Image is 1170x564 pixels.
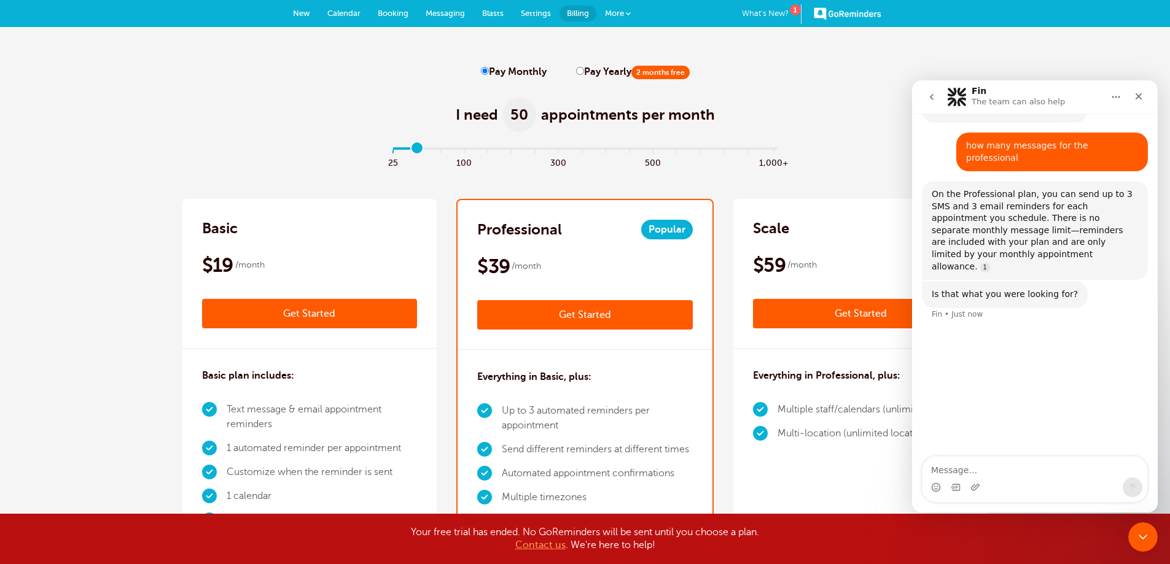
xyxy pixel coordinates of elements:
[227,484,418,508] li: 1 calendar
[202,253,233,277] span: $19
[753,299,969,328] a: Get Started
[1128,522,1158,552] iframe: Intercom live chat
[477,220,562,239] h2: Professional
[787,258,817,272] span: /month
[381,155,405,169] span: 25
[202,218,238,238] h2: Basic
[753,253,786,277] span: $59
[227,460,418,484] li: Customize when the reminder is sent
[293,9,310,18] span: New
[778,422,934,446] li: Multi-location (unlimited locations)
[202,299,418,328] a: Get Started
[605,9,624,18] span: More
[452,155,475,169] span: 100
[502,399,693,438] li: Up to 3 automated reminders per appointment
[576,67,584,75] input: Pay Yearly2 months free
[502,485,693,509] li: Multiple timezones
[502,438,693,462] li: Send different reminders at different times
[477,254,510,279] span: $39
[235,258,265,272] span: /month
[515,539,566,550] a: Contact us
[327,9,361,18] span: Calendar
[560,6,596,21] a: Billing
[576,66,690,78] label: Pay Yearly
[502,462,693,485] li: Automated appointment confirmations
[753,368,900,383] h3: Everything in Professional, plus:
[477,369,591,384] h3: Everything in Basic, plus:
[378,9,408,18] span: Booking
[227,436,418,460] li: 1 automated reminder per appointment
[641,155,665,169] span: 500
[456,105,498,125] span: I need
[753,218,789,238] h2: Scale
[778,398,934,422] li: Multiple staff/calendars (unlimited)
[481,67,489,75] input: Pay Monthly
[567,9,589,18] span: Billing
[278,526,892,552] div: Your free trial has ended. No GoReminders will be sent until you choose a plan. . We're here to h...
[521,9,551,18] span: Settings
[512,259,541,274] span: /month
[477,300,693,330] a: Get Started
[631,66,690,79] span: 2 months free
[482,9,504,18] span: Blasts
[742,4,801,24] a: What's New?
[641,220,693,239] span: Popular
[202,368,294,383] h3: Basic plan includes:
[790,4,801,15] div: 1
[912,80,1158,512] iframe: Intercom live chat
[227,508,418,532] li: Unlimited users/logins
[547,155,570,169] span: 300
[481,66,547,78] label: Pay Monthly
[426,9,465,18] span: Messaging
[541,105,715,125] span: appointments per month
[759,155,789,169] span: 1,000+
[503,98,536,132] span: 50
[227,398,418,436] li: Text message & email appointment reminders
